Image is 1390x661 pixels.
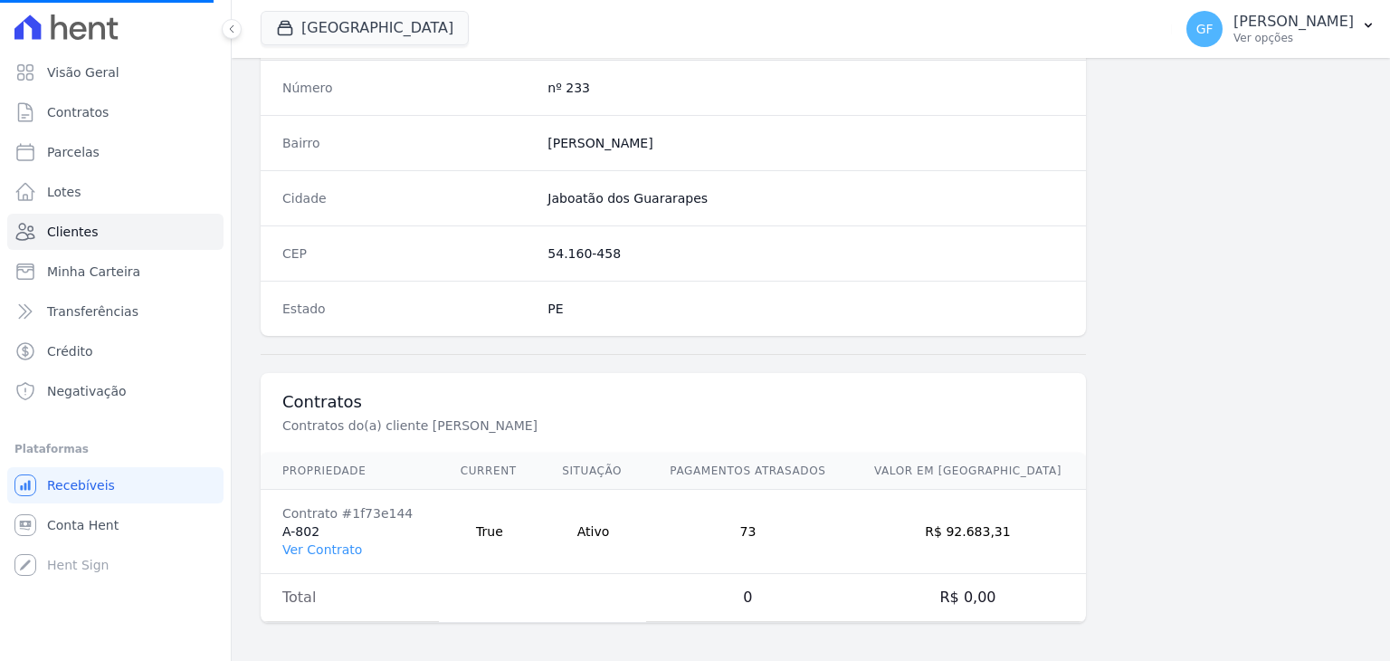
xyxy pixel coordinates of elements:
[850,490,1086,574] td: R$ 92.683,31
[282,79,533,97] dt: Número
[47,263,140,281] span: Minha Carteira
[1196,23,1214,35] span: GF
[47,342,93,360] span: Crédito
[7,467,224,503] a: Recebíveis
[14,438,216,460] div: Plataformas
[282,134,533,152] dt: Bairro
[1233,13,1354,31] p: [PERSON_NAME]
[282,417,890,435] p: Contratos do(a) cliente [PERSON_NAME]
[47,143,100,161] span: Parcelas
[646,453,850,490] th: Pagamentos Atrasados
[547,79,1064,97] dd: nº 233
[646,574,850,622] td: 0
[7,94,224,130] a: Contratos
[47,302,138,321] span: Transferências
[7,507,224,543] a: Conta Hent
[47,223,98,241] span: Clientes
[547,300,1064,318] dd: PE
[47,382,127,400] span: Negativação
[47,476,115,494] span: Recebíveis
[261,453,439,490] th: Propriedade
[282,542,362,557] a: Ver Contrato
[7,373,224,409] a: Negativação
[47,183,81,201] span: Lotes
[7,254,224,290] a: Minha Carteira
[7,293,224,330] a: Transferências
[47,63,119,81] span: Visão Geral
[282,189,533,207] dt: Cidade
[7,333,224,369] a: Crédito
[261,574,439,622] td: Total
[1233,31,1354,45] p: Ver opções
[282,300,533,318] dt: Estado
[850,574,1086,622] td: R$ 0,00
[547,244,1064,263] dd: 54.160-458
[47,103,109,121] span: Contratos
[439,453,541,490] th: Current
[261,11,469,45] button: [GEOGRAPHIC_DATA]
[282,391,1064,413] h3: Contratos
[7,134,224,170] a: Parcelas
[7,174,224,210] a: Lotes
[646,490,850,574] td: 73
[1172,4,1390,54] button: GF [PERSON_NAME] Ver opções
[540,490,646,574] td: Ativo
[547,134,1064,152] dd: [PERSON_NAME]
[282,244,533,263] dt: CEP
[7,54,224,91] a: Visão Geral
[540,453,646,490] th: Situação
[47,516,119,534] span: Conta Hent
[7,214,224,250] a: Clientes
[261,490,439,574] td: A-802
[439,490,541,574] td: True
[850,453,1086,490] th: Valor em [GEOGRAPHIC_DATA]
[282,504,417,522] div: Contrato #1f73e144
[547,189,1064,207] dd: Jaboatão dos Guararapes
